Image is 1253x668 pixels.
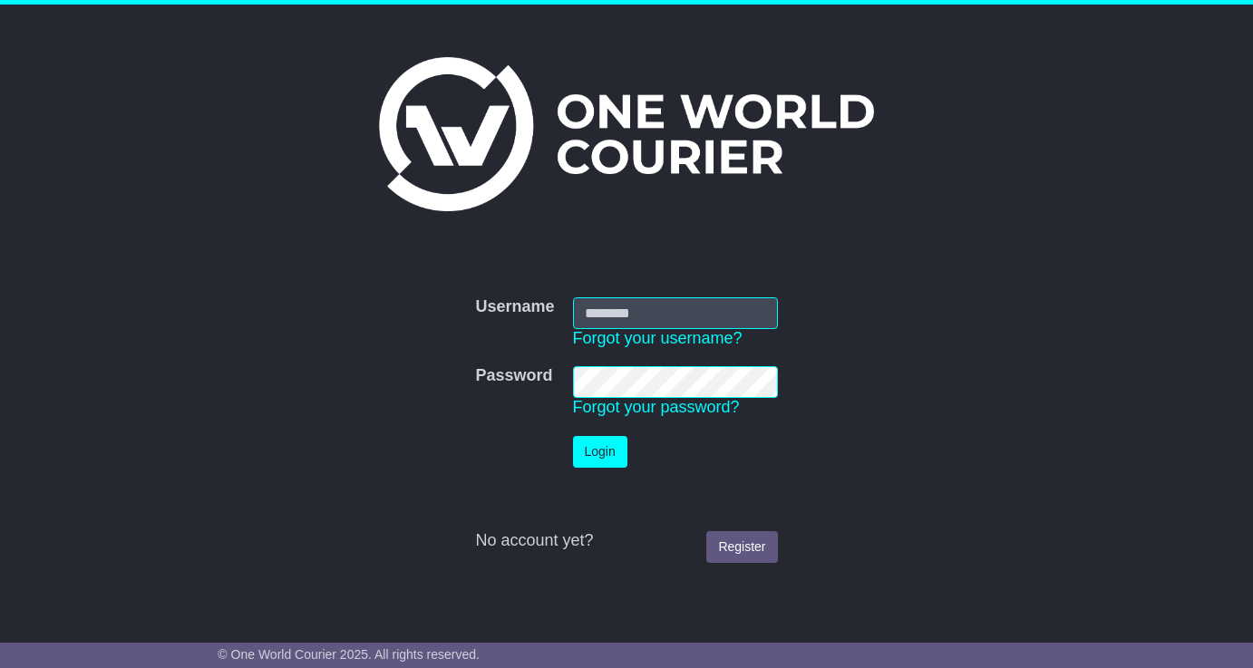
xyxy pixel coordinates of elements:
label: Username [475,297,554,317]
button: Login [573,436,627,468]
a: Forgot your username? [573,329,743,347]
a: Register [706,531,777,563]
img: One World [379,57,874,211]
span: © One World Courier 2025. All rights reserved. [218,647,480,662]
a: Forgot your password? [573,398,740,416]
div: No account yet? [475,531,777,551]
label: Password [475,366,552,386]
